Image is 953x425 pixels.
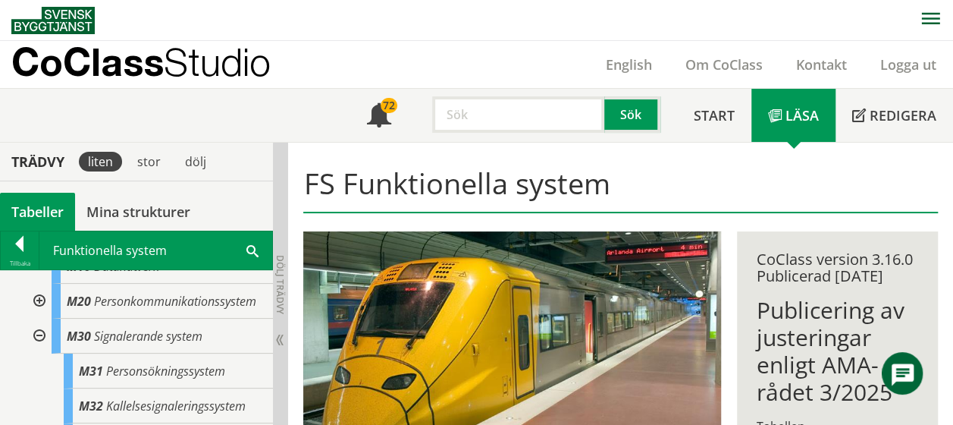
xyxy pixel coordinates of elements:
a: CoClassStudio [11,41,303,88]
span: Personsökningssystem [106,363,225,379]
a: 72 [350,89,408,142]
div: stor [128,152,170,172]
div: Funktionella system [39,231,272,269]
span: M31 [79,363,103,379]
h1: FS Funktionella system [303,166,937,213]
span: Sök i tabellen [246,242,259,258]
a: Kontakt [779,55,864,74]
span: M30 [67,328,91,345]
span: Dölj trädvy [274,255,287,314]
div: liten [79,152,122,172]
span: M20 [67,293,91,310]
input: Sök [432,96,604,133]
span: Kallelsesignaleringssystem [106,398,246,414]
div: CoClass version 3.16.0 Publicerad [DATE] [757,251,918,285]
a: Mina strukturer [75,193,202,231]
p: CoClass [11,53,271,71]
div: 72 [381,98,397,113]
a: English [589,55,669,74]
span: Redigera [870,106,936,124]
a: Läsa [751,89,835,142]
span: Start [694,106,735,124]
img: Svensk Byggtjänst [11,7,95,34]
a: Redigera [835,89,953,142]
h1: Publicering av justeringar enligt AMA-rådet 3/2025 [757,297,918,406]
span: Signalerande system [94,328,202,345]
div: dölj [176,152,215,172]
span: Läsa [785,106,819,124]
span: Personkommunikationssystem [94,293,256,310]
a: Om CoClass [669,55,779,74]
span: Studio [164,39,271,84]
span: M32 [79,398,103,414]
button: Sök [604,96,660,133]
span: Notifikationer [367,105,391,129]
a: Logga ut [864,55,953,74]
a: Start [677,89,751,142]
div: Trädvy [3,153,73,170]
div: Tillbaka [1,257,39,269]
